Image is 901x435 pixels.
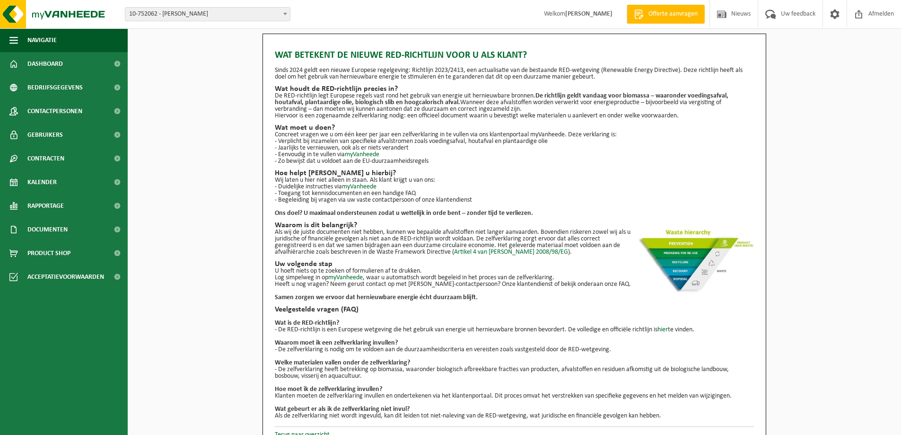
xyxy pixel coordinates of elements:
b: Hoe moet ik de zelfverklaring invullen? [275,386,382,393]
span: Navigatie [27,28,57,52]
p: - Verplicht bij inzamelen van specifieke afvalstromen zoals voedingsafval, houtafval en plantaard... [275,138,754,145]
b: Samen zorgen we ervoor dat hernieuwbare energie écht duurzaam blijft. [275,294,478,301]
p: - Zo bewijst dat u voldoet aan de EU-duurzaamheidsregels [275,158,754,165]
span: 10-752062 - VAN NIEUWENHUYZEN STEPHANE - ELENE [125,7,290,21]
p: - De zelfverklaring heeft betrekking op biomassa, waaronder biologisch afbreekbare fracties van p... [275,366,754,380]
p: Als wij de juiste documenten niet hebben, kunnen we bepaalde afvalstoffen niet langer aanvaarden.... [275,229,754,256]
h2: Wat houdt de RED-richtlijn precies in? [275,85,754,93]
p: Heeft u nog vragen? Neem gerust contact op met [PERSON_NAME]-contactpersoon? Onze klantendienst o... [275,281,754,288]
span: Contactpersonen [27,99,82,123]
p: Hiervoor is een zogenaamde zelfverklaring nodig: een officieel document waarin u bevestigt welke ... [275,113,754,119]
b: Wat gebeurt er als ik de zelfverklaring niet invul? [275,406,410,413]
span: Gebruikers [27,123,63,147]
span: Product Shop [27,241,70,265]
p: Als de zelfverklaring niet wordt ingevuld, kan dit leiden tot niet-naleving van de RED-wetgeving,... [275,413,754,419]
span: Offerte aanvragen [646,9,700,19]
p: U hoeft niets op te zoeken of formulieren af te drukken. Log simpelweg in op , waar u automatisch... [275,268,754,281]
p: - Begeleiding bij vragen via uw vaste contactpersoon of onze klantendienst [275,197,754,204]
span: Documenten [27,218,68,241]
span: Rapportage [27,194,64,218]
p: Wij laten u hier niet alleen in staan. Als klant krijgt u van ons: [275,177,754,184]
h2: Hoe helpt [PERSON_NAME] u hierbij? [275,169,754,177]
h2: Waarom is dit belangrijk? [275,222,754,229]
p: - Eenvoudig in te vullen via [275,151,754,158]
span: Dashboard [27,52,63,76]
p: Sinds 2024 geldt een nieuwe Europese regelgeving: Richtlijn 2023/2413, een actualisatie van de be... [275,67,754,80]
span: Kalender [27,170,57,194]
strong: De richtlijn geldt vandaag voor biomassa – waaronder voedingsafval, houtafval, plantaardige olie,... [275,92,728,106]
a: Artikel 4 van [PERSON_NAME] 2008/98/EG [454,249,568,256]
span: Acceptatievoorwaarden [27,265,104,289]
a: myVanheede [342,183,376,190]
a: Offerte aanvragen [627,5,705,24]
h2: Wat moet u doen? [275,124,754,132]
b: Wat is de RED-richtlijn? [275,320,339,327]
span: Bedrijfsgegevens [27,76,83,99]
h2: Veelgestelde vragen (FAQ) [275,306,754,313]
span: 10-752062 - VAN NIEUWENHUYZEN STEPHANE - ELENE [125,8,290,21]
strong: [PERSON_NAME] [565,10,612,18]
strong: Ons doel? U maximaal ondersteunen zodat u wettelijk in orde bent – zonder tijd te verliezen. [275,210,533,217]
b: Waarom moet ik een zelfverklaring invullen? [275,339,398,346]
a: myVanheede [345,151,379,158]
span: Wat betekent de nieuwe RED-richtlijn voor u als klant? [275,48,527,62]
p: De RED-richtlijn legt Europese regels vast rond het gebruik van energie uit hernieuwbare bronnen.... [275,93,754,113]
p: - Duidelijke instructies via [275,184,754,190]
p: - De RED-richtlijn is een Europese wetgeving die het gebruik van energie uit hernieuwbare bronnen... [275,327,754,333]
a: myVanheede [328,274,363,281]
p: Concreet vragen we u om één keer per jaar een zelfverklaring in te vullen via ons klantenportaal ... [275,132,754,138]
p: - De zelfverklaring is nodig om te voldoen aan de duurzaamheidscriteria en vereisten zoals vastge... [275,346,754,353]
b: Welke materialen vallen onder de zelfverklaring? [275,359,410,366]
p: - Toegang tot kennisdocumenten en een handige FAQ [275,190,754,197]
span: Contracten [27,147,64,170]
a: hier [657,326,668,333]
p: Klanten moeten de zelfverklaring invullen en ondertekenen via het klantenportaal. Dit proces omva... [275,393,754,399]
h2: Uw volgende stap [275,260,754,268]
p: - Jaarlijks te vernieuwen, ook als er niets verandert [275,145,754,151]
